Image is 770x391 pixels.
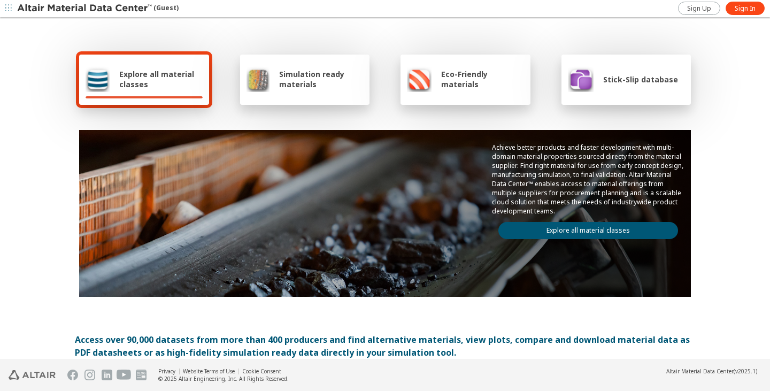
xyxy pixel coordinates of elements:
img: Altair Engineering [9,370,56,380]
img: Altair Material Data Center [17,3,153,14]
span: Simulation ready materials [279,69,363,89]
span: Eco-Friendly materials [441,69,523,89]
div: (v2025.1) [666,367,757,375]
img: Stick-Slip database [568,66,594,92]
span: Explore all material classes [119,69,203,89]
img: Explore all material classes [86,66,110,92]
span: Altair Material Data Center [666,367,734,375]
p: Achieve better products and faster development with multi-domain material properties sourced dire... [492,143,684,216]
div: © 2025 Altair Engineering, Inc. All Rights Reserved. [158,375,289,382]
a: Sign Up [678,2,720,15]
span: Sign Up [687,4,711,13]
div: (Guest) [17,3,179,14]
span: Sign In [735,4,756,13]
img: Simulation ready materials [247,66,269,92]
div: Access over 90,000 datasets from more than 400 producers and find alternative materials, view plo... [75,333,695,359]
a: Cookie Consent [242,367,281,375]
span: Stick-Slip database [603,74,678,85]
a: Explore all material classes [498,222,678,239]
a: Sign In [726,2,765,15]
a: Website Terms of Use [183,367,235,375]
img: Eco-Friendly materials [407,66,432,92]
a: Privacy [158,367,175,375]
